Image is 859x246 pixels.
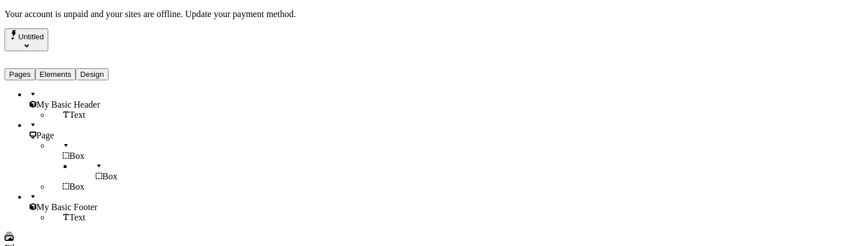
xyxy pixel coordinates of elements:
[18,32,44,41] span: Untitled
[5,9,166,19] p: Cookie Test Route
[35,68,76,80] button: Elements
[36,100,100,109] span: My Basic Header
[5,68,35,80] button: Pages
[69,151,85,161] span: Box
[185,9,296,19] span: Update your payment method.
[69,212,85,222] span: Text
[36,202,98,212] span: My Basic Footer
[76,68,109,80] button: Design
[69,110,85,120] span: Text
[69,182,85,191] span: Box
[5,28,48,51] button: Select site
[36,130,54,140] span: Page
[5,9,854,19] p: Your account is unpaid and your sites are offline.
[102,171,118,181] span: Box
